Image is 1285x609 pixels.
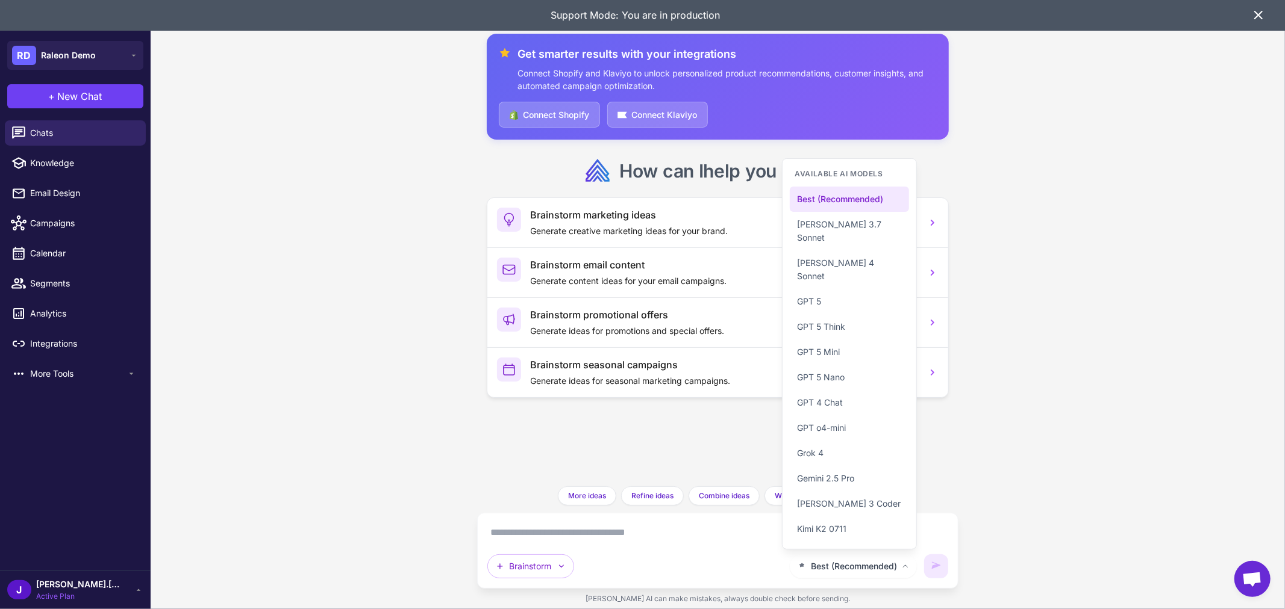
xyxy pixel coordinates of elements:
button: Brainstorm [487,554,574,578]
button: Gemini 2.5 Pro [790,466,909,491]
a: Chats [5,120,146,146]
span: GPT o4-mini [797,421,846,434]
span: Campaigns [30,217,136,230]
span: Knowledge [30,156,136,170]
span: Analytics [30,307,136,320]
span: Calendar [30,247,136,260]
button: RDRaleon Demo [7,41,143,70]
span: [PERSON_NAME] 3 Coder [797,497,901,510]
span: More ideas [568,490,606,501]
button: [PERSON_NAME] 3.7 Sonnet [790,212,909,250]
button: What campaigns work best [764,486,878,505]
h3: Brainstorm promotional offers [531,308,918,322]
div: J [7,580,31,599]
button: GPT 5 [790,289,909,314]
span: Active Plan [36,591,120,602]
span: Kimi K2 0711 [797,522,846,536]
button: GPT 4 Chat [790,390,909,415]
button: GPT 5 Mini [790,339,909,365]
span: GPT 4 Chat [797,396,843,409]
button: [PERSON_NAME] 3 Coder [790,491,909,516]
div: Open chat [1234,561,1271,597]
div: [PERSON_NAME] AI can make mistakes, always double check before sending. [477,589,959,609]
a: Analytics [5,301,146,326]
span: [PERSON_NAME] 3.7 Sonnet [797,218,902,244]
p: Generate content ideas for your email campaigns. [531,274,918,288]
span: [PERSON_NAME] 4 Sonnet [797,256,902,283]
span: Email Design [30,187,136,200]
span: Gemini 2.5 Pro [797,472,854,485]
button: Grok 4 [790,441,909,466]
a: Campaigns [5,211,146,236]
button: Refine ideas [621,486,684,505]
button: Kimi K2 0711 [790,516,909,542]
button: Combine ideas [689,486,760,505]
p: Connect Shopify and Klaviyo to unlock personalized product recommendations, customer insights, an... [518,67,937,92]
span: help you [DATE] [704,160,841,182]
span: Segments [30,277,136,290]
span: + [49,89,55,104]
div: Available AI Models [790,166,909,182]
span: Combine ideas [699,490,749,501]
a: Integrations [5,331,146,356]
a: Knowledge [5,150,146,176]
h2: How can I ? [619,159,850,183]
span: Chats [30,126,136,140]
h3: Brainstorm seasonal campaigns [531,357,918,372]
span: [PERSON_NAME].[PERSON_NAME] [36,578,120,591]
span: More Tools [30,367,127,380]
span: GPT 5 Mini [797,345,840,359]
a: Segments [5,271,146,296]
span: Best (Recommended) [811,560,897,573]
span: Raleon Demo [41,49,96,62]
span: GPT 5 Think [797,320,845,333]
p: Generate ideas for seasonal marketing campaigns. [531,374,918,388]
button: GPT o4-mini [790,415,909,441]
span: GPT 5 [797,295,821,308]
button: GPT 5 Nano [790,365,909,390]
span: New Chat [58,89,102,104]
button: Connect Klaviyo [607,102,708,128]
span: Grok 4 [797,447,824,460]
span: GPT 5 Nano [797,371,845,384]
button: [PERSON_NAME] 4 Sonnet [790,250,909,289]
button: Best (Recommended) [790,554,917,578]
button: GPT 5 Think [790,314,909,339]
div: RD [12,46,36,65]
button: +New Chat [7,84,143,108]
h3: Get smarter results with your integrations [518,46,937,62]
button: Best (Recommended) [790,187,909,212]
h3: Brainstorm email content [531,258,918,272]
span: Refine ideas [631,490,674,501]
a: Email Design [5,181,146,206]
p: Generate ideas for promotions and special offers. [531,324,918,338]
button: Connect Shopify [499,102,600,128]
p: Generate creative marketing ideas for your brand. [531,224,918,238]
button: More ideas [558,486,616,505]
span: Best (Recommended) [797,193,883,206]
h3: Brainstorm marketing ideas [531,208,918,222]
span: What campaigns work best [775,490,868,501]
a: Calendar [5,241,146,266]
span: Integrations [30,337,136,350]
